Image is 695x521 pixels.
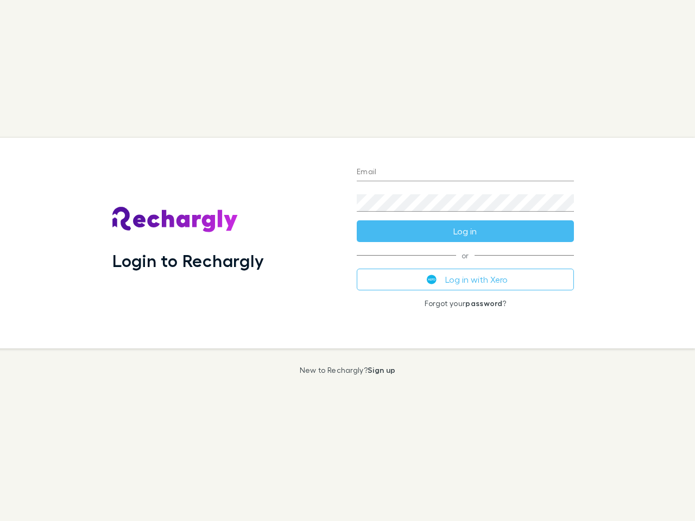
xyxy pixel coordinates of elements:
a: Sign up [368,365,395,374]
img: Rechargly's Logo [112,207,238,233]
a: password [465,298,502,308]
button: Log in [357,220,574,242]
p: New to Rechargly? [300,366,396,374]
h1: Login to Rechargly [112,250,264,271]
p: Forgot your ? [357,299,574,308]
button: Log in with Xero [357,269,574,290]
span: or [357,255,574,256]
img: Xero's logo [427,275,437,284]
